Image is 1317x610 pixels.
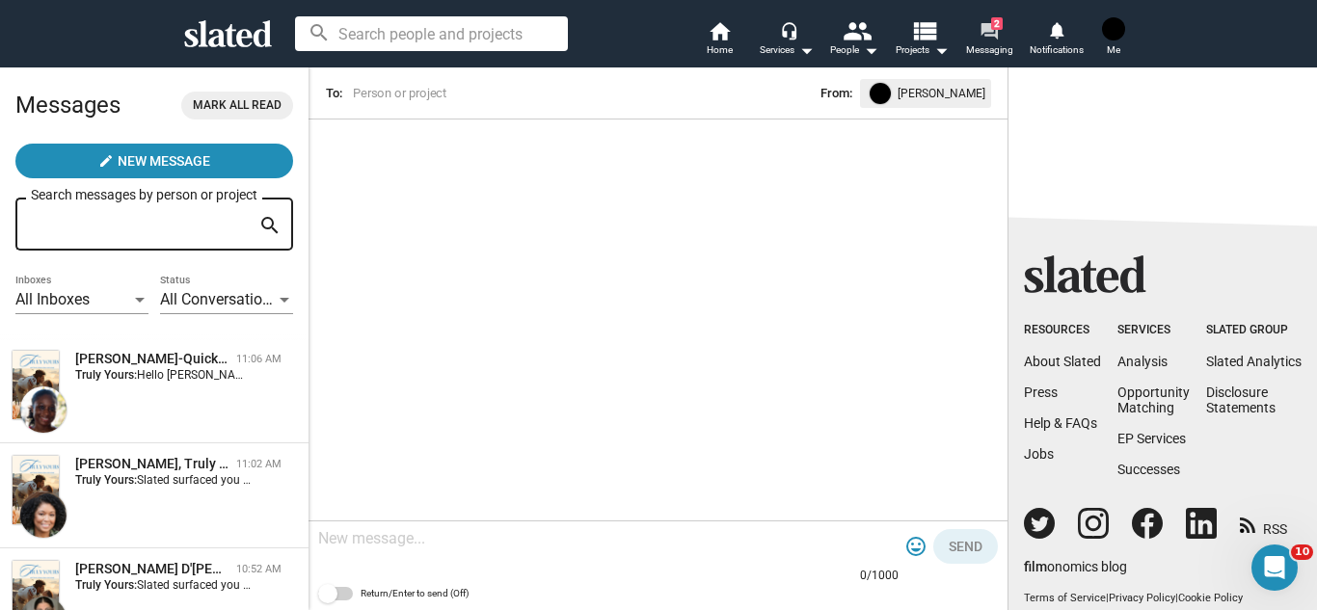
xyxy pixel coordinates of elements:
[780,21,797,39] mat-icon: headset_mic
[1109,592,1175,604] a: Privacy Policy
[118,144,210,178] span: New Message
[1117,323,1190,338] div: Services
[860,569,899,584] mat-hint: 0/1000
[361,582,469,605] span: Return/Enter to send (Off)
[859,39,882,62] mat-icon: arrow_drop_down
[1206,385,1276,415] a: DisclosureStatements
[75,473,137,487] strong: Truly Yours:
[20,386,67,433] img: Bianca Garrison-Quick
[1107,39,1120,62] span: Me
[1106,592,1109,604] span: |
[870,83,891,104] img: undefined
[898,83,985,104] span: [PERSON_NAME]
[1291,544,1313,560] span: 10
[1117,385,1190,415] a: OpportunityMatching
[15,290,90,308] span: All Inboxes
[75,560,228,578] div: Toni D'Antonio, Truly Yours
[15,82,121,128] h2: Messages
[708,19,731,42] mat-icon: home
[685,19,753,62] a: Home
[258,211,282,241] mat-icon: search
[236,458,282,470] time: 11:02 AM
[1024,415,1097,431] a: Help & FAQs
[1023,19,1090,62] a: Notifications
[1206,354,1302,369] a: Slated Analytics
[137,578,1052,592] span: Slated surfaced you as a match for my project, Truly Yours. I would love to share more details wi...
[955,19,1023,62] a: 2Messaging
[1030,39,1084,62] span: Notifications
[1117,462,1180,477] a: Successes
[13,351,59,419] img: Truly Yours
[1251,544,1298,591] iframe: Intercom live chat
[236,563,282,575] time: 10:52 AM
[933,529,998,564] button: Send
[843,16,871,44] mat-icon: people
[1024,354,1101,369] a: About Slated
[181,92,293,119] button: Mark all read
[75,368,137,382] strong: Truly Yours:
[820,83,852,104] span: From:
[896,39,949,62] span: Projects
[1240,509,1287,539] a: RSS
[236,353,282,365] time: 11:06 AM
[1024,543,1127,576] a: filmonomics blog
[1117,431,1186,446] a: EP Services
[160,290,279,308] span: All Conversations
[707,39,733,62] span: Home
[15,144,293,178] button: New Message
[1102,17,1125,40] img: Jessica Frew
[350,84,632,103] input: Person or project
[295,16,568,51] input: Search people and projects
[1024,385,1058,400] a: Press
[1024,323,1101,338] div: Resources
[904,535,927,558] mat-icon: tag_faces
[820,19,888,62] button: People
[13,456,59,524] img: Truly Yours
[1024,559,1047,574] span: film
[75,455,228,473] div: Kathy-Ann Hart, Truly Yours
[137,473,1052,487] span: Slated surfaced you as a match for my project, Truly Yours. I would love to share more details wi...
[98,153,114,169] mat-icon: create
[966,39,1013,62] span: Messaging
[75,350,228,368] div: Bianca Garrison-Quick, Truly Yours
[1178,592,1243,604] a: Cookie Policy
[910,16,938,44] mat-icon: view_list
[830,39,878,62] div: People
[760,39,814,62] div: Services
[1047,20,1065,39] mat-icon: notifications
[1206,323,1302,338] div: Slated Group
[794,39,818,62] mat-icon: arrow_drop_down
[1175,592,1178,604] span: |
[888,19,955,62] button: Projects
[193,95,282,116] span: Mark all read
[20,491,67,538] img: Kathy-Ann Hart
[753,19,820,62] button: Services
[1117,354,1168,369] a: Analysis
[949,529,982,564] span: Send
[1024,446,1054,462] a: Jobs
[929,39,953,62] mat-icon: arrow_drop_down
[1090,13,1137,64] button: Jessica FrewMe
[1024,592,1106,604] a: Terms of Service
[75,578,137,592] strong: Truly Yours:
[326,86,342,100] span: To:
[980,21,998,40] mat-icon: forum
[991,17,1003,30] span: 2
